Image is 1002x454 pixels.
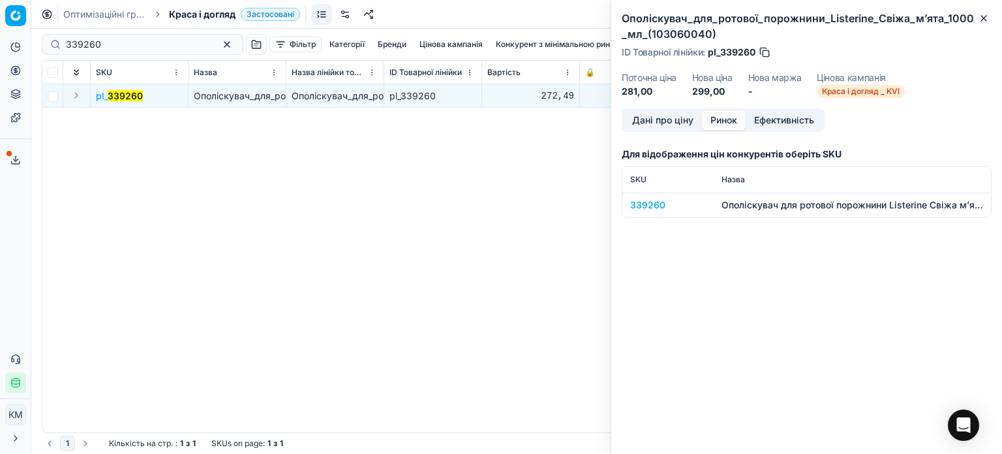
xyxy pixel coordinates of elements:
[622,73,676,82] dt: Поточна ціна
[169,8,300,21] span: Краса і доглядЗастосовані
[585,67,595,78] span: 🔒
[42,436,57,451] button: Go to previous page
[194,90,561,101] span: Ополіскувач_для_ротової_порожнини_Listerine_Свіжа_м’ята_1000_мл_(103060040)
[63,8,147,21] a: Оптимізаційні групи
[622,48,705,57] span: ID Товарної лінійки :
[5,404,26,425] button: КM
[708,46,755,59] span: pl_339260
[389,89,476,103] div: pl_339260
[280,438,283,449] strong: 1
[948,410,979,441] div: Open Intercom Messenger
[66,38,209,51] input: Пошук по SKU або назві
[192,438,196,449] strong: 1
[491,37,664,52] button: Конкурент з мінімальною ринковою ціною
[622,85,676,98] dd: 281,00
[622,148,992,161] h3: Для відображення цін конкурентів оберіть SKU
[186,438,190,449] strong: з
[68,88,84,103] button: Expand
[292,67,365,78] span: Назва лінійки товарів
[269,37,322,52] button: Фільтр
[96,89,143,103] button: pl_339260
[721,199,983,212] div: Ополіскувач для ротової порожнини Listerine Свіжа м’ята 1000 мл (103060040)
[6,405,25,425] span: КM
[63,8,300,21] nav: breadcrumb
[180,438,183,449] strong: 1
[109,438,196,449] div: :
[292,89,378,103] div: Ополіскувач_для_ротової_порожнини_Listerine_Свіжа_м’ята_1000_мл_(103060040)
[169,8,235,21] span: Краса і догляд
[267,438,271,449] strong: 1
[211,438,265,449] span: SKUs on page :
[324,37,370,52] button: Категорії
[702,111,746,130] button: Ринок
[96,89,143,103] span: pl_
[273,438,277,449] strong: з
[414,37,488,52] button: Цінова кампанія
[60,436,75,451] button: 1
[630,199,706,212] div: 339260
[748,73,802,82] dt: Нова маржа
[372,37,412,52] button: Бренди
[721,174,745,184] span: Назва
[692,85,733,98] dd: 299,00
[622,10,992,42] h2: Ополіскувач_для_ротової_порожнини_Listerine_Свіжа_м’ята_1000_мл_(103060040)
[78,436,93,451] button: Go to next page
[817,73,905,82] dt: Цінова кампанія
[42,436,93,451] nav: pagination
[109,438,173,449] span: Кількість на стр.
[68,65,84,80] button: Expand all
[96,67,112,78] span: SKU
[630,174,646,184] span: SKU
[241,8,300,21] span: Застосовані
[624,111,702,130] button: Дані про ціну
[487,67,521,78] span: Вартість
[746,111,823,130] button: Ефективність
[817,85,905,98] span: Краса і догляд _ KVI
[692,73,733,82] dt: Нова ціна
[389,67,462,78] span: ID Товарної лінійки
[748,85,802,98] dd: -
[487,89,574,103] div: 272,49
[108,90,143,101] mark: 339260
[194,67,217,78] span: Назва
